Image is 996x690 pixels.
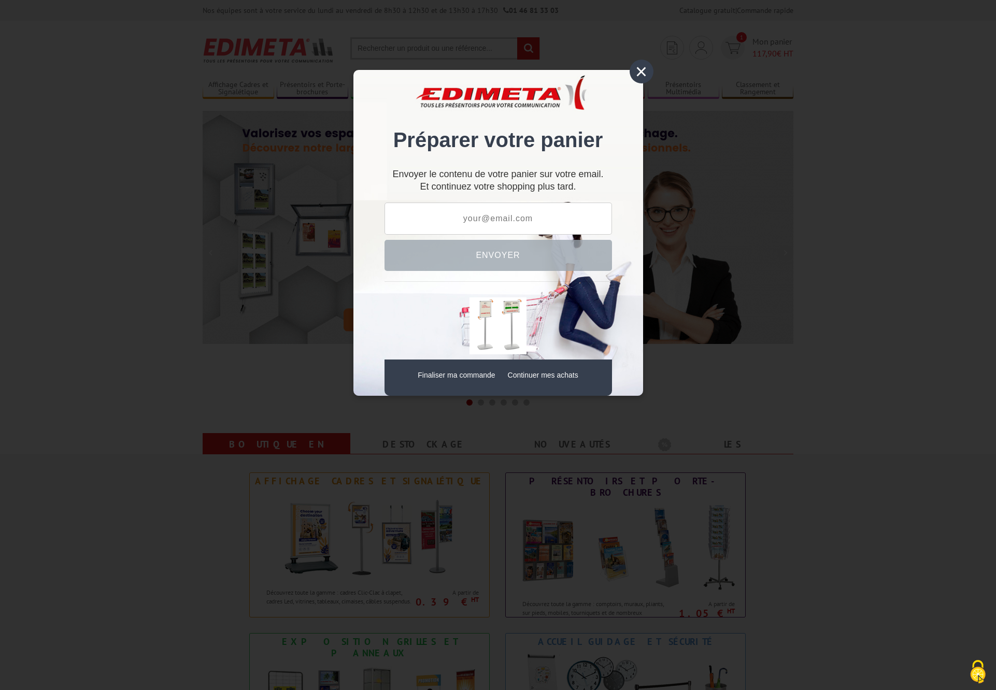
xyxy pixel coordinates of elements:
div: Préparer votre panier [385,85,612,163]
button: Cookies (fenêtre modale) [960,655,996,690]
div: × [630,60,653,83]
a: Continuer mes achats [508,371,578,379]
p: Envoyer le contenu de votre panier sur votre email. [385,173,612,176]
input: your@email.com [385,203,612,235]
a: Finaliser ma commande [418,371,495,379]
img: Cookies (fenêtre modale) [965,659,991,685]
div: Et continuez votre shopping plus tard. [385,173,612,192]
button: Envoyer [385,240,612,271]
